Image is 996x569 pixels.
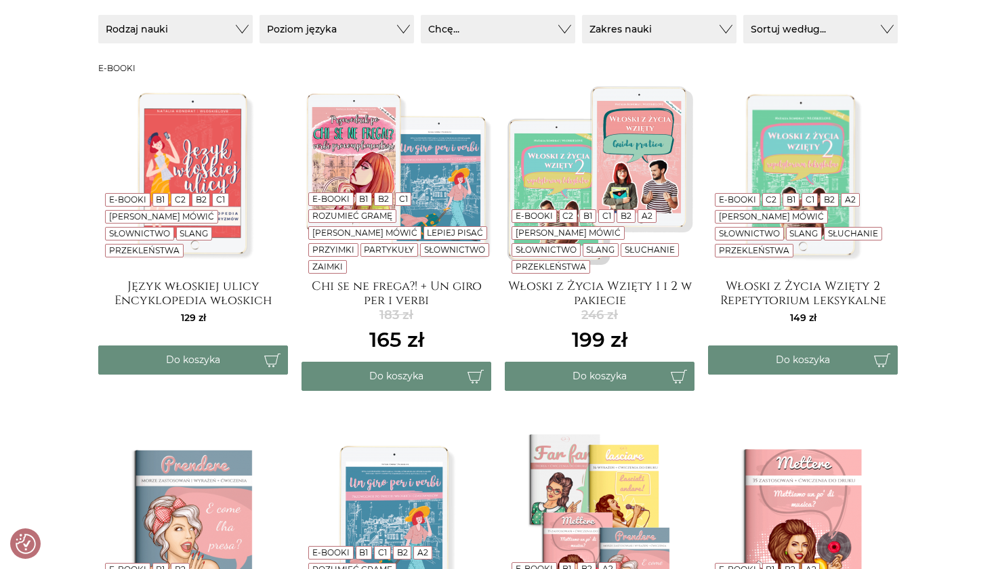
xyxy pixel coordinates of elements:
[109,194,146,205] a: E-booki
[378,547,387,557] a: C1
[109,245,180,255] a: Przekleństwa
[516,245,577,255] a: Słownictwo
[98,279,288,306] a: Język włoskiej ulicy Encyklopedia włoskich wulgaryzmów
[369,306,424,324] del: 183
[359,194,368,204] a: B1
[312,194,350,204] a: E-booki
[572,306,627,324] del: 246
[824,194,835,205] a: B2
[789,228,818,238] a: Slang
[583,211,592,221] a: B1
[216,194,225,205] a: C1
[109,228,170,238] a: Słownictwo
[109,211,214,222] a: [PERSON_NAME] mówić
[98,64,898,73] h3: E-booki
[516,228,621,238] a: [PERSON_NAME] mówić
[196,194,207,205] a: B2
[156,194,165,205] a: B1
[397,547,408,557] a: B2
[16,534,36,554] button: Preferencje co do zgód
[787,194,795,205] a: B1
[302,279,491,306] a: Chi se ne frega?! + Un giro per i verbi
[719,245,789,255] a: Przekleństwa
[516,261,586,272] a: Przekleństwa
[586,245,615,255] a: Slang
[359,547,368,557] a: B1
[562,211,573,221] a: C2
[743,15,898,43] button: Sortuj według...
[642,211,652,221] a: A2
[621,211,631,221] a: B2
[364,245,414,255] a: Partykuły
[260,15,414,43] button: Poziom języka
[302,362,491,391] button: Do koszyka
[719,228,780,238] a: Słownictwo
[505,362,694,391] button: Do koszyka
[708,279,898,306] a: Włoski z Życia Wzięty 2 Repetytorium leksykalne
[312,211,392,221] a: Rozumieć gramę
[312,547,350,557] a: E-booki
[175,194,186,205] a: C2
[790,312,816,324] span: 149
[421,15,575,43] button: Chcę...
[417,547,428,557] a: A2
[180,228,208,238] a: Slang
[98,15,253,43] button: Rodzaj nauki
[424,245,485,255] a: Słownictwo
[181,312,206,324] span: 129
[806,194,814,205] a: C1
[399,194,408,204] a: C1
[312,228,417,238] a: [PERSON_NAME] mówić
[766,194,776,205] a: C2
[427,228,483,238] a: Lepiej pisać
[312,261,343,272] a: Zaimki
[708,345,898,375] button: Do koszyka
[312,245,354,255] a: Przyimki
[582,15,736,43] button: Zakres nauki
[369,324,424,355] ins: 165
[625,245,675,255] a: Słuchanie
[572,324,627,355] ins: 199
[602,211,611,221] a: C1
[719,211,824,222] a: [PERSON_NAME] mówić
[516,211,553,221] a: E-booki
[378,194,389,204] a: B2
[16,534,36,554] img: Revisit consent button
[828,228,878,238] a: Słuchanie
[719,194,756,205] a: E-booki
[505,279,694,306] a: Włoski z Życia Wzięty 1 i 2 w pakiecie
[845,194,856,205] a: A2
[98,345,288,375] button: Do koszyka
